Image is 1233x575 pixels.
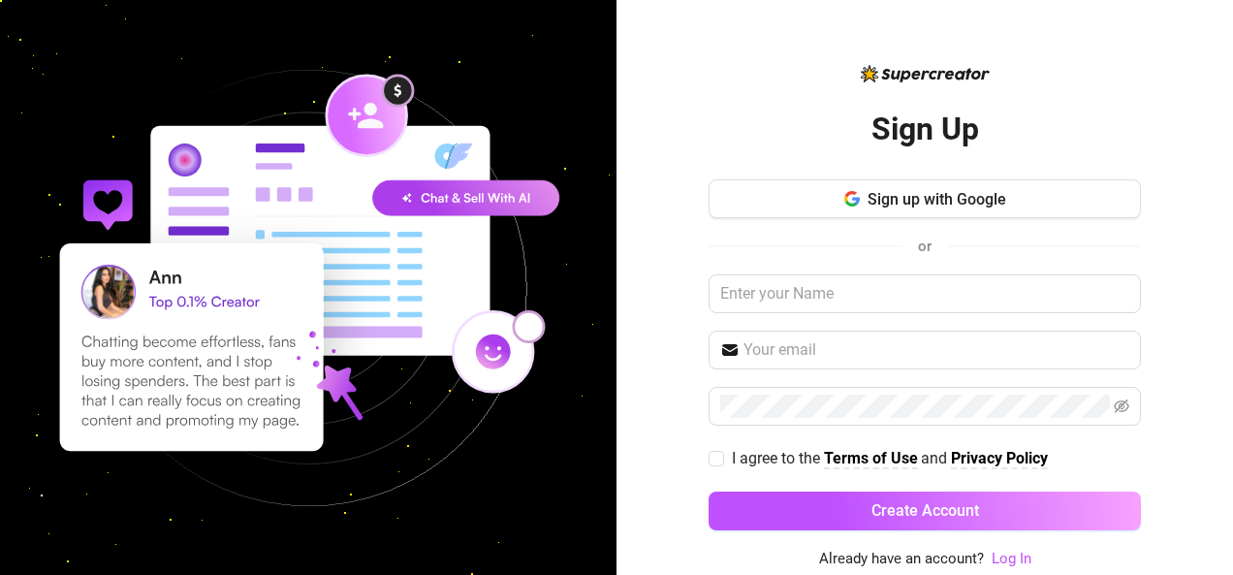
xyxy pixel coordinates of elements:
[1184,187,1224,210] span: Faster
[871,110,979,149] h2: Sign Up
[743,338,1129,362] input: Your email
[868,190,1006,208] span: Sign up with Google
[992,548,1031,571] a: Log In
[992,550,1031,567] a: Log In
[709,274,1141,313] input: Enter your Name
[824,449,918,469] a: Terms of Use
[951,449,1048,469] a: Privacy Policy
[1160,187,1176,210] img: svg%3e
[819,548,984,571] span: Already have an account?
[709,179,1141,218] button: Sign up with Google
[709,492,1141,530] button: Create Account
[951,449,1048,467] strong: Privacy Policy
[1114,399,1129,414] span: eye-invisible
[732,449,824,467] span: I agree to the
[921,449,951,467] span: and
[871,501,979,520] span: Create Account
[861,65,990,82] img: logo-BBDzfeDw.svg
[824,449,918,467] strong: Terms of Use
[918,238,932,255] span: or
